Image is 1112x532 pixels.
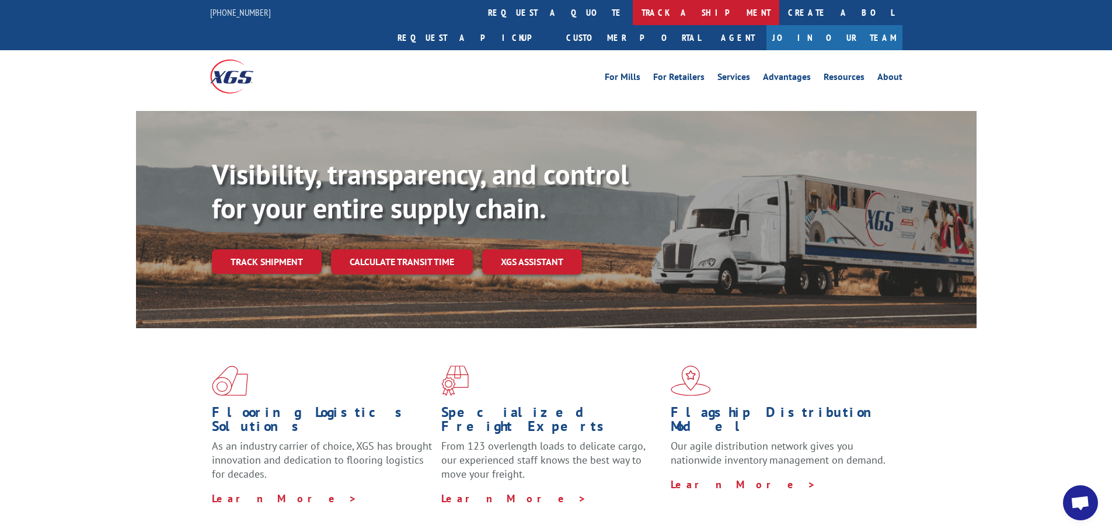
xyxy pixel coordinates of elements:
a: Join Our Team [766,25,902,50]
a: Customer Portal [557,25,709,50]
a: Services [717,72,750,85]
a: Learn More > [212,492,357,505]
h1: Flooring Logistics Solutions [212,405,433,439]
span: Our agile distribution network gives you nationwide inventory management on demand. [671,439,886,467]
h1: Flagship Distribution Model [671,405,891,439]
a: Learn More > [671,478,816,491]
img: xgs-icon-flagship-distribution-model-red [671,366,711,396]
a: Agent [709,25,766,50]
div: Open chat [1063,485,1098,520]
img: xgs-icon-total-supply-chain-intelligence-red [212,366,248,396]
a: XGS ASSISTANT [482,249,582,274]
a: [PHONE_NUMBER] [210,6,271,18]
h1: Specialized Freight Experts [441,405,662,439]
a: Track shipment [212,249,322,274]
a: Resources [824,72,864,85]
a: Advantages [763,72,811,85]
a: For Mills [605,72,640,85]
p: From 123 overlength loads to delicate cargo, our experienced staff knows the best way to move you... [441,439,662,491]
img: xgs-icon-focused-on-flooring-red [441,366,469,396]
a: Calculate transit time [331,249,473,274]
b: Visibility, transparency, and control for your entire supply chain. [212,156,629,226]
a: Request a pickup [389,25,557,50]
a: Learn More > [441,492,587,505]
span: As an industry carrier of choice, XGS has brought innovation and dedication to flooring logistics... [212,439,432,481]
a: About [877,72,902,85]
a: For Retailers [653,72,705,85]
